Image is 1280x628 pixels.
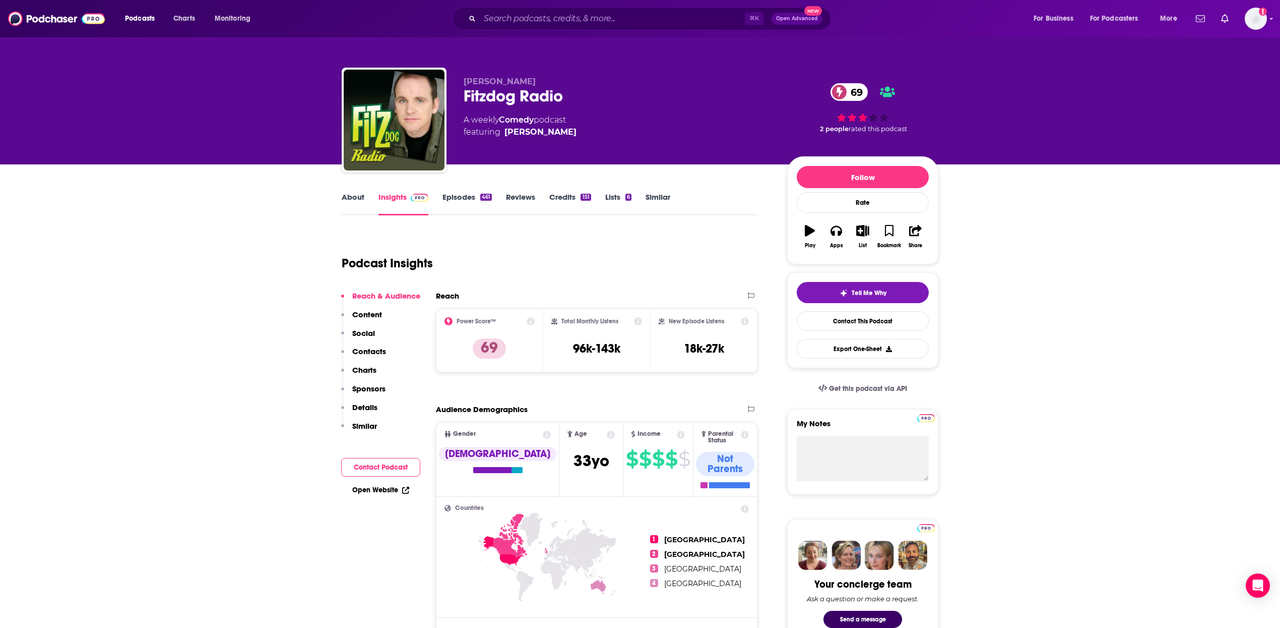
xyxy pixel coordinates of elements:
[797,166,929,188] button: Follow
[1245,8,1267,30] button: Show profile menu
[797,192,929,213] div: Rate
[829,384,907,393] span: Get this podcast via API
[1160,12,1177,26] span: More
[573,341,620,356] h3: 96k-143k
[118,11,168,27] button: open menu
[650,535,658,543] span: 1
[1027,11,1086,27] button: open menu
[464,77,536,86] span: [PERSON_NAME]
[352,328,375,338] p: Social
[352,421,377,431] p: Similar
[859,243,867,249] div: List
[650,579,658,587] span: 4
[1090,12,1138,26] span: For Podcasters
[625,194,631,201] div: 6
[341,421,377,440] button: Similar
[341,458,420,477] button: Contact Podcast
[1192,10,1209,27] a: Show notifications dropdown
[849,125,907,133] span: rated this podcast
[341,328,375,347] button: Social
[341,403,377,421] button: Details
[652,451,664,467] span: $
[852,289,886,297] span: Tell Me Why
[664,579,741,588] a: [GEOGRAPHIC_DATA]
[341,291,420,310] button: Reach & Audience
[341,347,386,365] button: Contacts
[665,451,677,467] span: $
[772,13,822,25] button: Open AdvancedNew
[1246,574,1270,598] div: Open Intercom Messenger
[804,6,822,16] span: New
[1217,10,1233,27] a: Show notifications dropdown
[352,310,382,319] p: Content
[352,347,386,356] p: Contacts
[480,11,745,27] input: Search podcasts, credits, & more...
[626,451,690,467] a: $$$$$
[850,218,876,255] button: List
[810,376,915,401] a: Get this podcast via API
[820,125,849,133] span: 2 people
[678,451,690,467] span: $
[480,194,492,201] div: 461
[909,243,922,249] div: Share
[344,70,444,170] a: Fitzdog Radio
[626,451,638,467] span: $
[664,535,745,544] a: [GEOGRAPHIC_DATA]
[341,365,376,384] button: Charts
[696,452,754,488] a: Not Parents
[605,192,631,215] a: Lists6
[208,11,264,27] button: open menu
[823,611,902,628] button: Send a message
[455,505,484,511] span: Countries
[442,192,492,215] a: Episodes461
[841,83,868,101] span: 69
[341,384,386,403] button: Sponsors
[464,114,577,138] div: A weekly podcast
[798,541,827,570] img: Sydney Profile
[462,7,841,30] div: Search podcasts, credits, & more...
[814,578,912,591] div: Your concierge team
[573,456,609,469] a: 33yo
[797,339,929,359] button: Export One-Sheet
[1083,11,1153,27] button: open menu
[1259,8,1267,16] svg: Add a profile image
[840,289,848,297] img: tell me why sparkle
[473,338,506,359] p: 69
[1245,8,1267,30] span: Logged in as LLassiter
[903,218,929,255] button: Share
[341,310,382,328] button: Content
[1034,12,1073,26] span: For Business
[436,291,459,301] h2: Reach
[664,550,745,559] a: [GEOGRAPHIC_DATA]
[453,431,476,437] span: Gender
[352,486,409,494] a: Open Website
[352,384,386,393] p: Sponsors
[830,83,868,101] a: 69
[167,11,201,27] a: Charts
[352,291,420,301] p: Reach & Audience
[917,523,935,532] a: Pro website
[664,564,741,574] a: [GEOGRAPHIC_DATA]
[215,12,250,26] span: Monitoring
[797,311,929,331] a: Contact This Podcast
[646,192,670,215] a: Similar
[797,419,929,436] label: My Notes
[877,243,901,249] div: Bookmark
[504,126,577,138] div: [PERSON_NAME]
[830,243,843,249] div: Apps
[797,282,929,303] button: tell me why sparkleTell Me Why
[637,431,661,437] span: Income
[831,541,861,570] img: Barbara Profile
[378,192,428,215] a: InsightsPodchaser Pro
[581,194,591,201] div: 151
[669,318,724,325] h2: New Episode Listens
[549,192,591,215] a: Credits151
[436,405,528,414] h2: Audience Demographics
[342,256,433,271] h1: Podcast Insights
[8,9,105,28] img: Podchaser - Follow, Share and Rate Podcasts
[696,452,754,476] div: Not Parents
[1245,8,1267,30] img: User Profile
[708,431,739,444] span: Parental Status
[464,126,577,138] span: featuring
